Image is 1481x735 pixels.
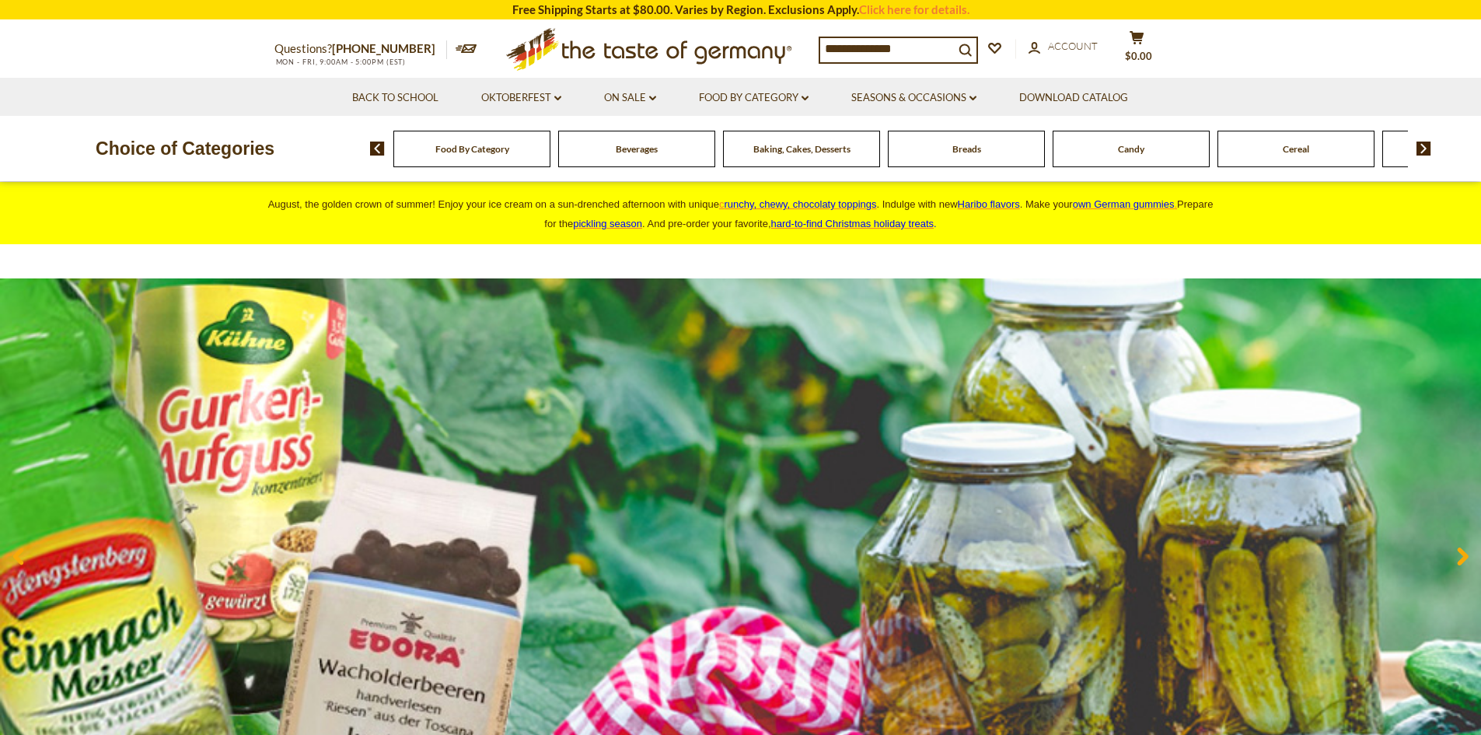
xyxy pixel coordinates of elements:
a: Back to School [352,89,438,107]
a: hard-to-find Christmas holiday treats [771,218,934,229]
a: Click here for details. [859,2,969,16]
a: crunchy, chewy, chocolaty toppings [719,198,877,210]
a: Seasons & Occasions [851,89,976,107]
a: Cereal [1283,143,1309,155]
a: Candy [1118,143,1144,155]
a: own German gummies. [1073,198,1177,210]
a: Breads [952,143,981,155]
a: pickling season [573,218,642,229]
a: Oktoberfest [481,89,561,107]
span: own German gummies [1073,198,1175,210]
a: Haribo flavors [958,198,1020,210]
span: runchy, chewy, chocolaty toppings [724,198,876,210]
span: August, the golden crown of summer! Enjoy your ice cream on a sun-drenched afternoon with unique ... [268,198,1214,229]
img: previous arrow [370,142,385,156]
a: On Sale [604,89,656,107]
a: [PHONE_NUMBER] [332,41,435,55]
a: Food By Category [435,143,509,155]
a: Account [1029,38,1098,55]
span: MON - FRI, 9:00AM - 5:00PM (EST) [274,58,407,66]
a: Beverages [616,143,658,155]
img: next arrow [1416,142,1431,156]
span: Account [1048,40,1098,52]
p: Questions? [274,39,447,59]
span: . [771,218,937,229]
a: Food By Category [699,89,809,107]
span: $0.00 [1125,50,1152,62]
a: Baking, Cakes, Desserts [753,143,851,155]
button: $0.00 [1114,30,1161,69]
a: Download Catalog [1019,89,1128,107]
